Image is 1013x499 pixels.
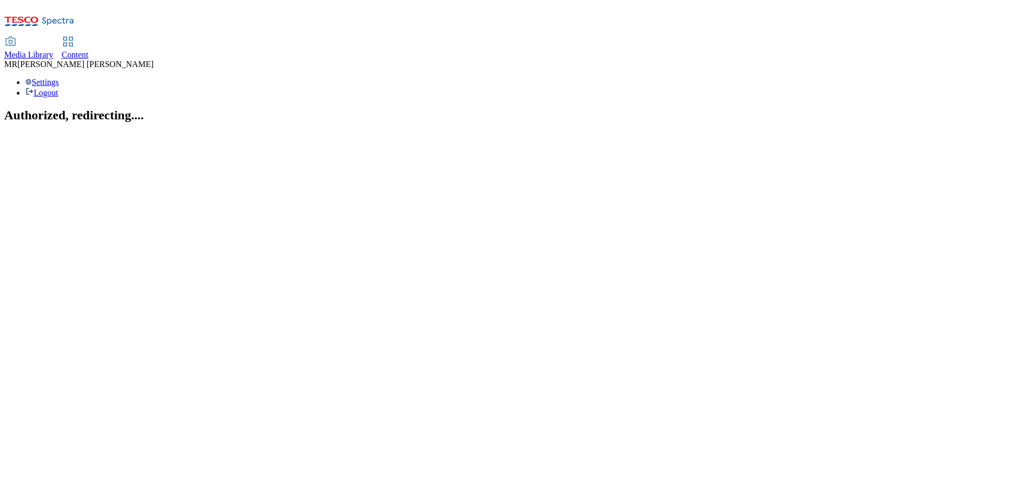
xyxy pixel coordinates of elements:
span: Media Library [4,50,53,59]
span: Content [62,50,89,59]
span: MR [4,60,17,69]
a: Content [62,37,89,60]
a: Logout [25,88,58,97]
h2: Authorized, redirecting.... [4,108,1009,123]
a: Settings [25,78,59,87]
a: Media Library [4,37,53,60]
span: [PERSON_NAME] [PERSON_NAME] [17,60,154,69]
